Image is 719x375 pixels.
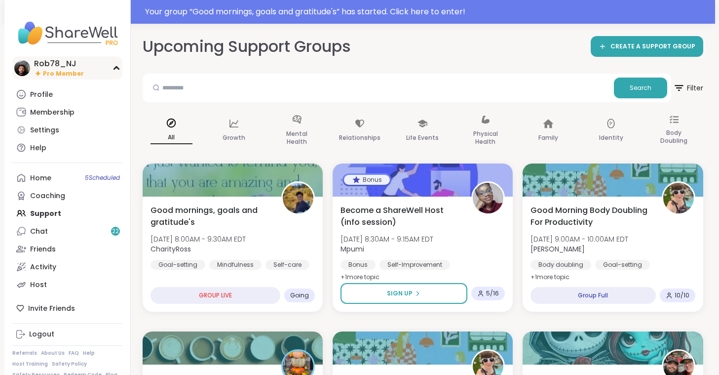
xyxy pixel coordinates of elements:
button: Filter [673,74,703,102]
div: Membership [30,108,75,118]
button: Sign Up [341,283,467,304]
div: Self-Improvement [379,260,450,270]
p: Growth [223,132,245,144]
p: Physical Health [464,128,506,148]
a: Chat22 [12,222,122,240]
p: Body Doubling [653,127,695,147]
a: Help [83,350,95,357]
span: 5 / 16 [486,290,499,297]
span: [DATE] 8:30AM - 9:15AM EDT [341,234,433,244]
div: Settings [30,125,59,135]
div: GROUP LIVE [151,287,280,304]
a: Safety Policy [52,361,87,368]
div: Rob78_NJ [34,58,84,69]
div: Logout [29,330,54,339]
p: Mental Health [276,128,318,148]
b: Mpumi [341,244,364,254]
h2: Upcoming Support Groups [143,36,351,58]
img: Rob78_NJ [14,60,30,76]
a: Membership [12,103,122,121]
div: Home [30,173,51,183]
a: Referrals [12,350,37,357]
p: Relationships [339,132,380,144]
p: Life Events [406,132,439,144]
span: Filter [673,76,703,100]
span: 10 / 10 [675,292,689,299]
span: Good Morning Body Doubling For Productivity [530,205,650,228]
a: Help [12,139,122,157]
span: 5 Scheduled [85,174,120,182]
span: Become a ShareWell Host (info session) [341,205,460,228]
div: Friends [30,245,56,254]
a: Host Training [12,361,48,368]
img: Mpumi [473,183,503,213]
div: Host [30,280,47,290]
a: CREATE A SUPPORT GROUP [591,36,703,57]
img: Adrienne_QueenOfTheDawn [663,183,694,213]
div: Chat [30,227,48,237]
div: Goal-setting [151,260,205,270]
a: Friends [12,240,122,258]
img: CharityRoss [283,183,313,213]
div: Activity [30,262,56,272]
b: CharityRoss [151,244,191,254]
div: Invite Friends [12,299,122,317]
p: All [151,131,192,144]
a: Profile [12,85,122,103]
span: [DATE] 8:00AM - 9:30AM EDT [151,234,246,244]
p: Family [538,132,558,144]
div: Bonus [341,260,376,270]
span: Search [630,83,651,92]
span: [DATE] 9:00AM - 10:00AM EDT [530,234,628,244]
a: About Us [41,350,65,357]
a: Home5Scheduled [12,169,122,187]
button: Search [614,78,667,98]
img: ShareWell Nav Logo [12,16,122,50]
div: Profile [30,90,53,100]
p: Identity [599,132,623,144]
a: FAQ [69,350,79,357]
a: Coaching [12,187,122,205]
a: Logout [12,326,122,343]
span: Pro Member [43,70,84,78]
div: Bonus [344,175,390,185]
span: 22 [112,227,119,236]
a: Activity [12,258,122,276]
div: Help [30,143,46,153]
div: Mindfulness [209,260,262,270]
a: Settings [12,121,122,139]
span: CREATE A SUPPORT GROUP [610,42,695,51]
span: Sign Up [387,289,413,298]
div: Your group “ Good mornings, goals and gratitude's ” has started. Click here to enter! [145,6,709,18]
span: Good mornings, goals and gratitude's [151,205,270,228]
div: Coaching [30,191,65,201]
a: Host [12,276,122,293]
div: Goal-setting [595,260,650,270]
div: Body doubling [530,260,591,270]
span: Going [290,292,309,299]
b: [PERSON_NAME] [530,244,585,254]
div: Group Full [530,287,655,304]
div: Self-care [265,260,309,270]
